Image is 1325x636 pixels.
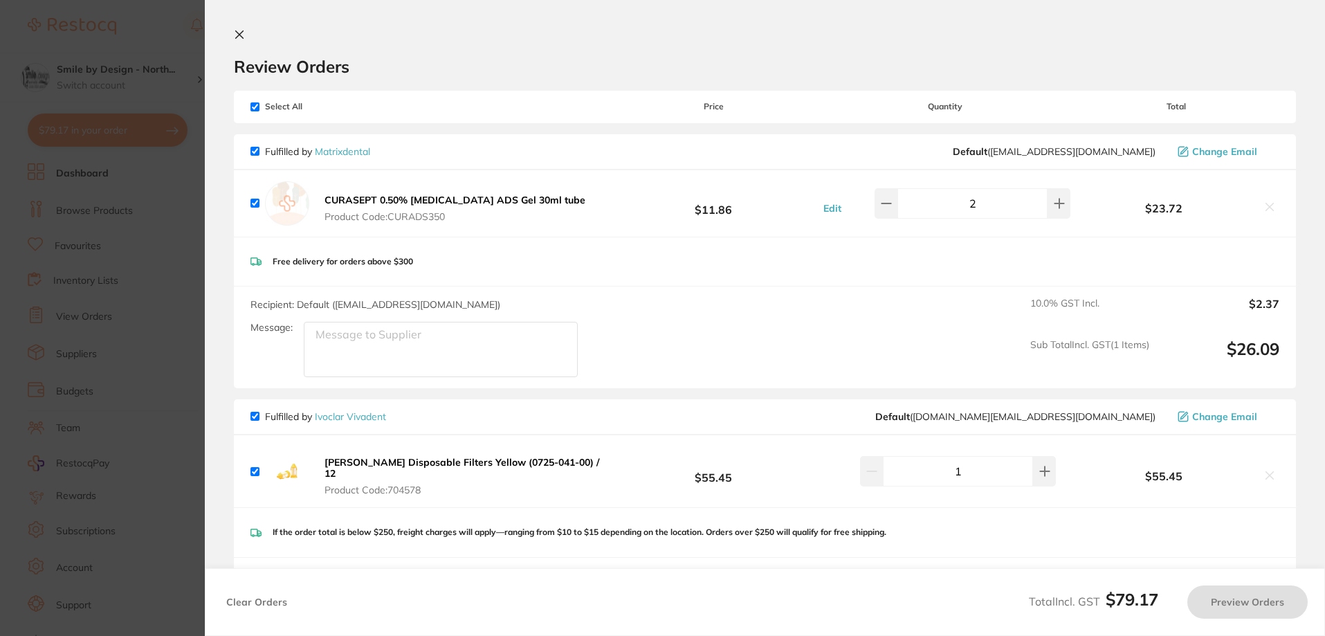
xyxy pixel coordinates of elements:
[1074,102,1279,111] span: Total
[1074,470,1254,482] b: $55.45
[265,449,309,493] img: ZGNkaXp1eg
[320,194,590,223] button: CURASEPT 0.50% [MEDICAL_DATA] ADS Gel 30ml tube Product Code:CURADS350
[1029,594,1158,608] span: Total Incl. GST
[819,202,846,215] button: Edit
[610,459,816,484] b: $55.45
[273,257,413,266] p: Free delivery for orders above $300
[875,411,1155,422] span: orders.au@ivoclar.com
[250,298,500,311] span: Recipient: Default ( [EMAIL_ADDRESS][DOMAIN_NAME] )
[1160,339,1279,377] output: $26.09
[1187,585,1308,619] button: Preview Orders
[816,102,1074,111] span: Quantity
[1074,202,1254,215] b: $23.72
[610,102,816,111] span: Price
[1173,145,1279,158] button: Change Email
[234,56,1296,77] h2: Review Orders
[325,211,585,222] span: Product Code: CURADS350
[325,194,585,206] b: CURASEPT 0.50% [MEDICAL_DATA] ADS Gel 30ml tube
[1173,410,1279,423] button: Change Email
[1192,146,1257,157] span: Change Email
[250,322,293,334] label: Message:
[250,102,389,111] span: Select All
[1030,298,1149,328] span: 10.0 % GST Incl.
[610,190,816,216] b: $11.86
[1192,411,1257,422] span: Change Email
[325,484,606,496] span: Product Code: 704578
[953,146,1155,157] span: sales@matrixdental.com.au
[1160,298,1279,328] output: $2.37
[265,146,370,157] p: Fulfilled by
[315,145,370,158] a: Matrixdental
[953,145,987,158] b: Default
[1106,589,1158,610] b: $79.17
[222,585,291,619] button: Clear Orders
[273,527,886,537] p: If the order total is below $250, freight charges will apply—ranging from $10 to $15 depending on...
[265,181,309,226] img: empty.jpg
[325,456,599,480] b: [PERSON_NAME] Disposable Filters Yellow (0725-041-00) / 12
[265,411,386,422] p: Fulfilled by
[875,410,910,423] b: Default
[315,410,386,423] a: Ivoclar Vivadent
[320,456,610,496] button: [PERSON_NAME] Disposable Filters Yellow (0725-041-00) / 12 Product Code:704578
[1030,339,1149,377] span: Sub Total Incl. GST ( 1 Items)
